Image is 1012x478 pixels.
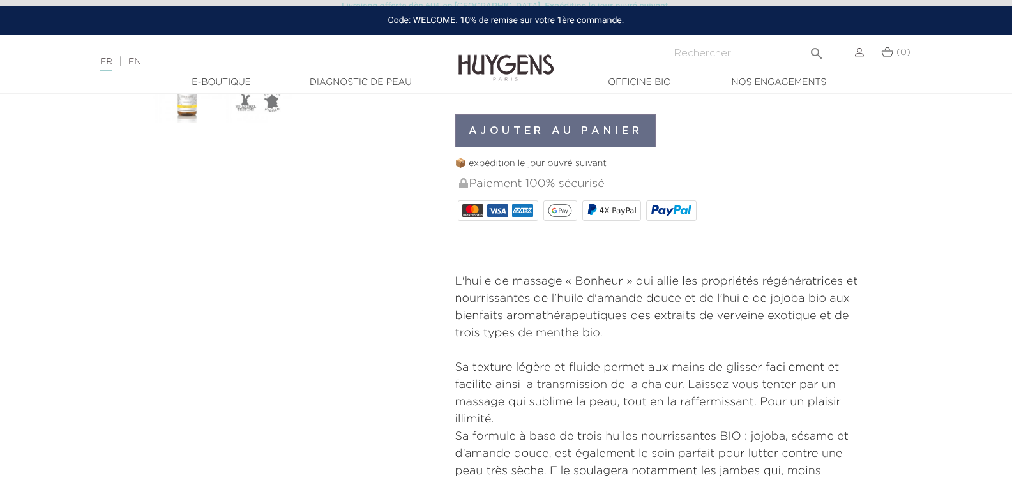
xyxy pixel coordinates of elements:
[548,204,572,217] img: google_pay
[805,41,828,58] button: 
[455,157,861,170] p: 📦 expédition le jour ouvré suivant
[512,204,533,217] img: AMEX
[896,48,910,57] span: (0)
[100,57,112,71] a: FR
[809,42,824,57] i: 
[158,76,285,89] a: E-Boutique
[715,76,843,89] a: Nos engagements
[455,359,861,428] p: Sa texture légère et fluide permet aux mains de glisser facilement et facilite ainsi la transmiss...
[128,57,141,66] a: EN
[459,178,468,188] img: Paiement 100% sécurisé
[455,273,861,342] p: L'huile de massage « Bonheur » qui allie les propriétés régénératrices et nourrissantes de l'huil...
[458,170,861,198] div: Paiement 100% sécurisé
[455,114,656,147] button: Ajouter au panier
[600,206,637,215] span: 4X PayPal
[458,34,554,83] img: Huygens
[487,204,508,217] img: VISA
[667,45,829,61] input: Rechercher
[94,54,412,70] div: |
[576,76,704,89] a: Officine Bio
[297,76,425,89] a: Diagnostic de peau
[462,204,483,217] img: MASTERCARD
